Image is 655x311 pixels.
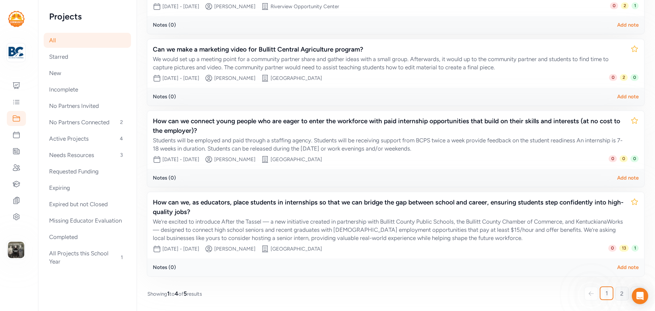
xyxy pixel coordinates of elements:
span: 1 [606,289,608,297]
div: Can we make a marketing video for Bullitt Central Agriculture program? [153,45,625,54]
span: 2 [620,289,624,298]
div: Add note [617,264,639,271]
div: [GEOGRAPHIC_DATA] [271,75,322,82]
div: Riverview Opportunity Center [271,3,339,10]
span: 2 [620,74,628,81]
div: [PERSON_NAME] [214,3,256,10]
span: 0 [630,155,639,162]
div: [PERSON_NAME] [214,75,256,82]
div: [GEOGRAPHIC_DATA] [271,245,322,252]
span: 1 [631,2,639,9]
span: 3 [117,151,126,159]
div: New [44,66,131,81]
div: [DATE] - [DATE] [162,75,199,82]
span: 1 [631,245,639,252]
div: Notes ( 0 ) [153,93,176,100]
div: Expired but not Closed [44,197,131,212]
div: We would set up a meeting point for a community partner share and gather ideas with a small group... [153,55,625,71]
div: Completed [44,229,131,244]
img: logo [9,45,24,60]
div: We’re excited to introduce After the Tassel — a new initiative created in partnership with Bullit... [153,217,625,242]
div: Notes ( 0 ) [153,22,176,28]
div: [DATE] - [DATE] [162,245,199,252]
span: 0 [610,2,618,9]
span: 2 [621,2,629,9]
h2: Projects [49,11,126,22]
span: 4 [117,135,126,143]
div: Students will be employed and paid through a staffing agency. Students will be receiving support ... [153,136,625,153]
div: Add note [617,93,639,100]
span: 0 [630,74,639,81]
a: 2 [615,287,629,300]
div: Notes ( 0 ) [153,264,176,271]
div: [PERSON_NAME] [214,156,256,163]
div: All Projects this School Year [44,246,131,269]
span: 0 [609,155,617,162]
div: How can we connect young people who are eager to enter the workforce with paid internship opportu... [153,116,625,136]
div: [PERSON_NAME] [214,245,256,252]
div: No Partners Connected [44,115,131,130]
span: 0 [609,74,617,81]
div: How can we, as educators, place students in internships so that we can bridge the gap between sch... [153,198,625,217]
span: 13 [619,245,629,252]
div: All [44,33,131,48]
div: Expiring [44,180,131,195]
span: 5 [184,290,187,297]
div: [DATE] - [DATE] [162,156,199,163]
div: [GEOGRAPHIC_DATA] [271,156,322,163]
div: Needs Resources [44,147,131,162]
div: Add note [617,174,639,181]
div: Notes ( 0 ) [153,174,176,181]
span: Showing to of results [147,289,202,298]
div: Add note [617,22,639,28]
div: Requested Funding [44,164,131,179]
div: Open Intercom Messenger [632,288,648,304]
span: 0 [608,245,616,252]
span: 4 [175,290,178,297]
span: 2 [117,118,126,126]
div: Incomplete [44,82,131,97]
div: [DATE] - [DATE] [162,3,199,10]
div: No Partners Invited [44,98,131,113]
img: logo [8,11,25,27]
div: Active Projects [44,131,131,146]
span: 1 [118,253,126,261]
span: 1 [167,290,170,297]
span: 0 [620,155,628,162]
div: Missing Educator Evaluation [44,213,131,228]
div: Starred [44,49,131,64]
